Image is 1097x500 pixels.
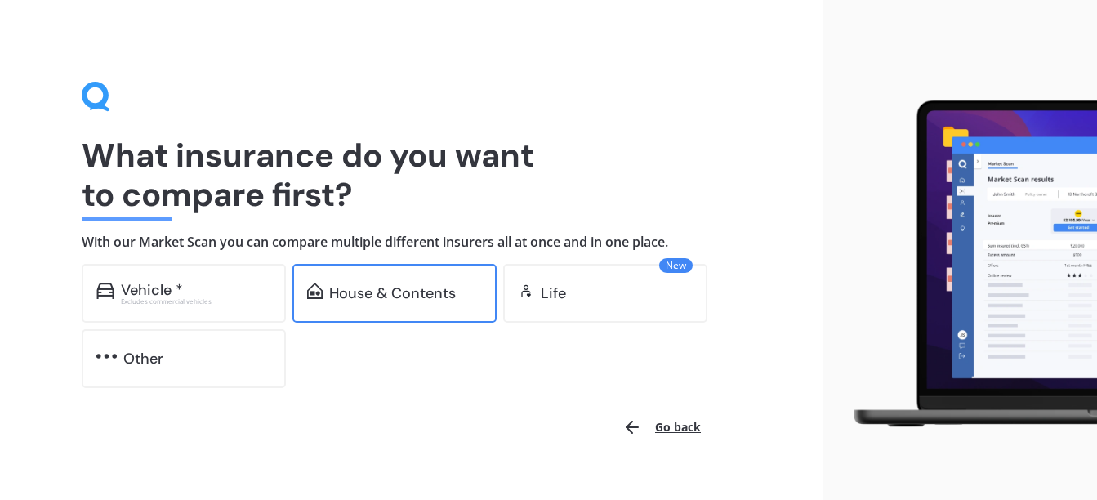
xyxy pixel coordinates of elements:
[518,283,534,299] img: life.f720d6a2d7cdcd3ad642.svg
[96,348,117,364] img: other.81dba5aafe580aa69f38.svg
[123,350,163,367] div: Other
[82,234,741,251] h4: With our Market Scan you can compare multiple different insurers all at once and in one place.
[82,136,741,214] h1: What insurance do you want to compare first?
[613,408,711,447] button: Go back
[836,93,1097,436] img: laptop.webp
[121,298,271,305] div: Excludes commercial vehicles
[307,283,323,299] img: home-and-contents.b802091223b8502ef2dd.svg
[329,285,456,301] div: House & Contents
[541,285,566,301] div: Life
[121,282,183,298] div: Vehicle *
[96,283,114,299] img: car.f15378c7a67c060ca3f3.svg
[659,258,693,273] span: New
